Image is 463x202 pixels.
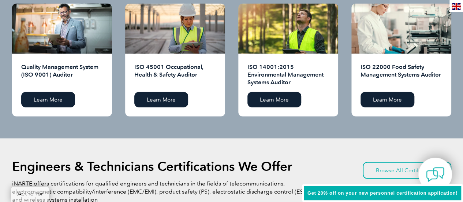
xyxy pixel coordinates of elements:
a: BACK TO TOP [11,187,49,202]
h2: Engineers & Technicians Certifications We Offer [12,161,292,172]
a: Browse All Certifications [363,162,451,179]
span: Get 20% off on your new personnel certification application! [307,190,458,196]
h2: ISO 22000 Food Safety Management Systems Auditor [361,63,442,87]
h2: ISO 45001 Occupational, Health & Safety Auditor [134,63,216,87]
a: Learn More [21,92,75,107]
a: Learn More [247,92,301,107]
img: contact-chat.png [426,165,444,184]
h2: ISO 14001:2015 Environmental Management Systems Auditor [247,63,329,87]
img: en [452,3,461,10]
a: Learn More [134,92,188,107]
a: Learn More [361,92,414,107]
h2: Quality Management System (ISO 9001) Auditor [21,63,103,87]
